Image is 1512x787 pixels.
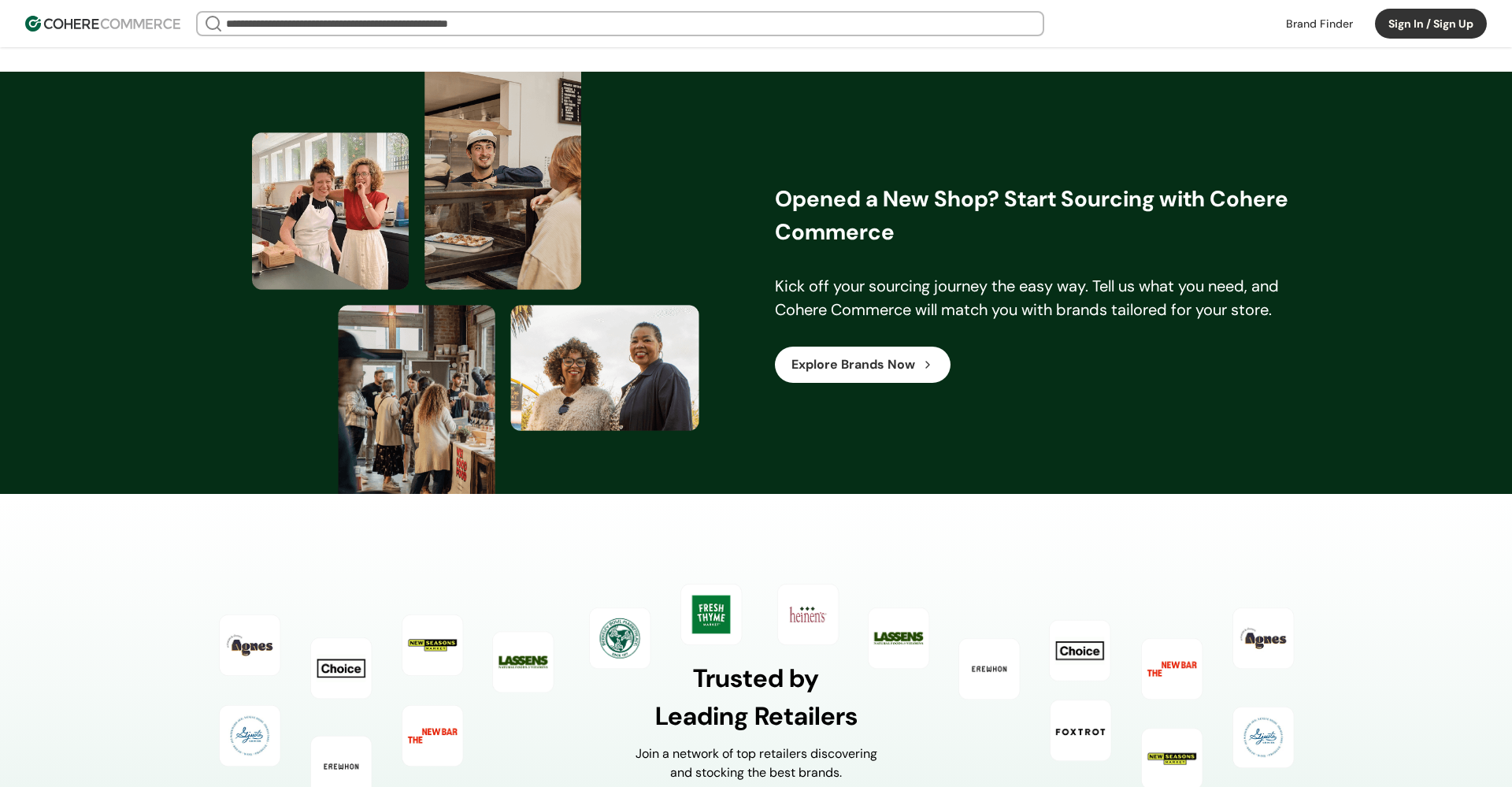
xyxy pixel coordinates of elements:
[775,347,951,383] button: Explore Brands Now
[25,16,180,32] img: Cohere Logo
[775,274,1298,321] div: Kick off your sourcing journey the easy way. Tell us what you need, and Cohere Commerce will matc...
[626,744,886,782] div: Join a network of top retailers discovering and stocking the best brands.
[1375,9,1487,39] button: Sign In / Sign Up
[775,183,1298,249] div: Opened a New Shop? Start Sourcing with Cohere Commerce
[650,659,862,735] div: Trusted by Leading Retailers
